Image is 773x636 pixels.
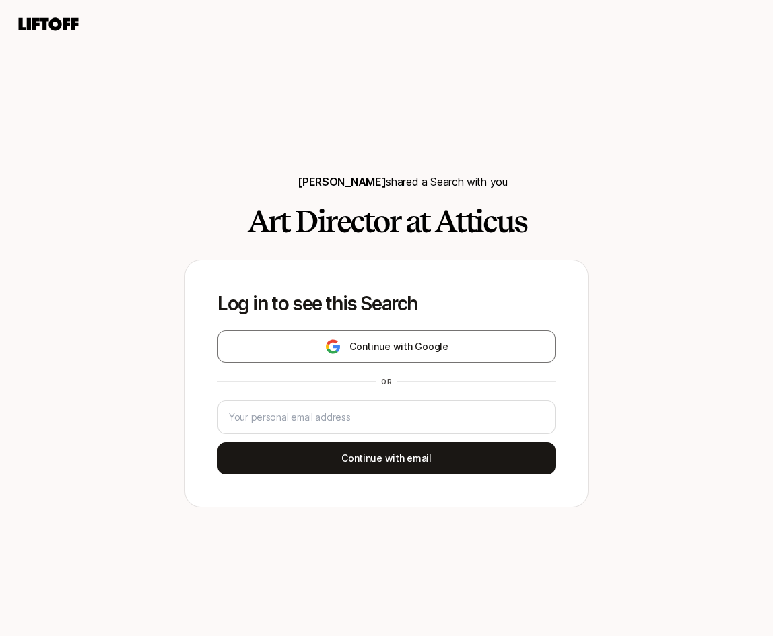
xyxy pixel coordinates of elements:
input: Your personal email address [229,409,544,425]
button: Continue with email [217,442,556,474]
span: [PERSON_NAME] [298,175,386,188]
h2: Art Director at Atticus [247,205,527,238]
button: Continue with Google [217,330,556,363]
p: Log in to see this Search [217,293,556,314]
div: or [376,376,397,387]
img: google-logo [325,339,341,355]
p: shared a Search with you [298,173,507,190]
